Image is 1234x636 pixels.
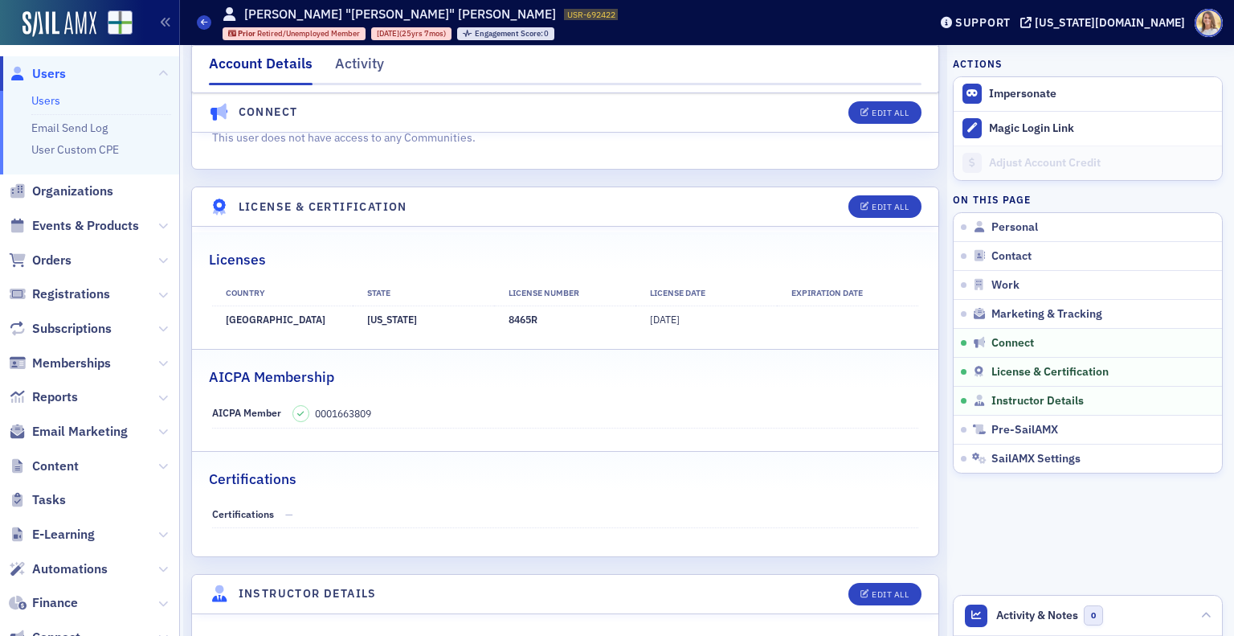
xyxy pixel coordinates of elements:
[1084,605,1104,626] span: 0
[9,526,95,544] a: E-Learning
[353,281,494,306] th: State
[475,30,550,39] div: 0
[32,458,79,475] span: Content
[9,491,66,509] a: Tasks
[209,53,313,85] div: Account Details
[991,452,1081,466] span: SailAMX Settings
[872,109,909,117] div: Edit All
[9,560,108,578] a: Automations
[457,27,554,40] div: Engagement Score: 0
[212,129,919,146] p: This user does not have access to any Communities.
[257,28,360,39] span: Retired/Unemployed Member
[32,560,108,578] span: Automations
[953,56,1003,71] h4: Actions
[989,87,1056,101] button: Impersonate
[238,28,257,39] span: Prior
[848,583,921,605] button: Edit All
[31,121,108,135] a: Email Send Log
[777,281,918,306] th: Expiration Date
[108,10,133,35] img: SailAMX
[991,307,1102,322] span: Marketing & Tracking
[32,594,78,612] span: Finance
[872,203,909,211] div: Edit All
[996,607,1078,624] span: Activity & Notes
[9,355,111,372] a: Memberships
[9,217,139,235] a: Events & Products
[567,9,615,20] span: USR-692422
[475,28,545,39] span: Engagement Score :
[9,423,128,441] a: Email Marketing
[32,388,78,406] span: Reports
[226,313,325,326] span: [GEOGRAPHIC_DATA]
[1195,9,1223,37] span: Profile
[96,10,133,38] a: View Homepage
[32,491,66,509] span: Tasks
[367,313,417,326] span: [US_STATE]
[32,217,139,235] span: Events & Products
[31,93,60,108] a: Users
[371,27,452,40] div: 2000-01-21 00:00:00
[32,65,66,83] span: Users
[212,507,274,520] span: Certifications
[9,252,72,269] a: Orders
[953,192,1223,207] h4: On this page
[244,6,556,23] h1: [PERSON_NAME] "[PERSON_NAME]" [PERSON_NAME]
[954,146,1222,180] a: Adjust Account Credit
[209,249,266,270] h2: Licenses
[223,27,366,40] div: Prior: Prior: Retired/Unemployed Member
[32,320,112,338] span: Subscriptions
[991,394,1084,408] span: Instructor Details
[991,336,1034,351] span: Connect
[872,590,909,599] div: Edit All
[848,101,921,124] button: Edit All
[954,111,1222,146] button: Magic Login Link
[9,65,66,83] a: Users
[335,53,384,83] div: Activity
[377,28,446,39] div: (25yrs 7mos)
[285,507,293,520] span: —
[32,355,111,372] span: Memberships
[989,121,1214,136] div: Magic Login Link
[31,142,119,157] a: User Custom CPE
[9,285,110,303] a: Registrations
[848,195,921,218] button: Edit All
[32,183,113,200] span: Organizations
[991,249,1032,264] span: Contact
[32,526,95,544] span: E-Learning
[239,199,407,215] h4: License & Certification
[377,28,399,39] span: [DATE]
[212,281,353,306] th: Country
[991,220,1038,235] span: Personal
[9,388,78,406] a: Reports
[635,281,777,306] th: License Date
[22,11,96,37] img: SailAMX
[991,423,1058,437] span: Pre-SailAMX
[494,281,635,306] th: License Number
[315,406,371,421] span: 0001663809
[955,15,1011,30] div: Support
[9,320,112,338] a: Subscriptions
[9,183,113,200] a: Organizations
[209,367,334,388] h2: AICPA Membership
[32,285,110,303] span: Registrations
[650,313,680,326] span: [DATE]
[1035,15,1185,30] div: [US_STATE][DOMAIN_NAME]
[1020,17,1191,28] button: [US_STATE][DOMAIN_NAME]
[989,156,1214,170] div: Adjust Account Credit
[9,458,79,475] a: Content
[494,306,635,333] td: 8465R
[209,469,296,490] h2: Certifications
[212,406,281,419] span: AICPA Member
[32,252,72,269] span: Orders
[228,28,361,39] a: Prior Retired/Unemployed Member
[239,585,377,602] h4: Instructor Details
[991,278,1019,293] span: Work
[9,594,78,612] a: Finance
[991,365,1109,380] span: License & Certification
[32,423,128,441] span: Email Marketing
[239,104,298,121] h4: Connect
